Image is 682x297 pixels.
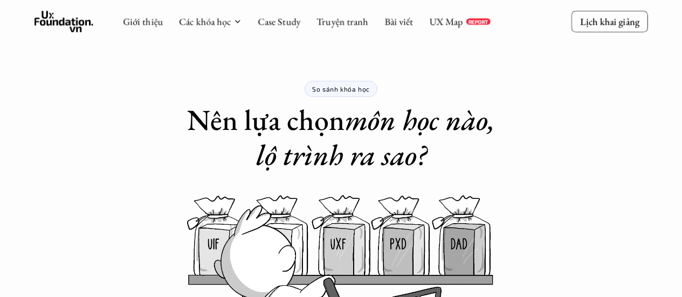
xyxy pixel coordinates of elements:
[123,15,163,27] a: Giới thiệu
[256,101,502,174] em: môn học nào, lộ trình ra sao?
[174,102,508,172] h1: Nên lựa chọn
[316,15,368,27] a: Truyện tranh
[571,11,648,32] a: Lịch khai giảng
[179,15,231,27] a: Các khóa học
[580,15,639,27] p: Lịch khai giảng
[429,15,463,27] a: UX Map
[468,18,488,25] p: REPORT
[312,85,370,93] p: So sánh khóa học
[258,15,300,27] a: Case Study
[466,18,490,25] a: REPORT
[384,15,413,27] a: Bài viết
